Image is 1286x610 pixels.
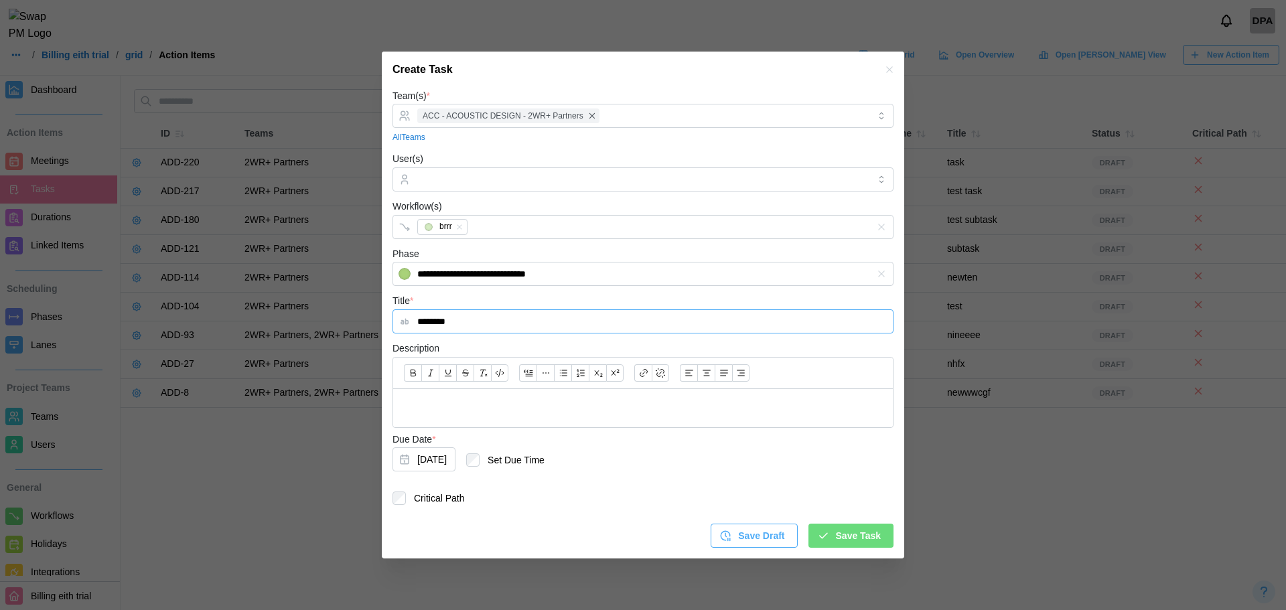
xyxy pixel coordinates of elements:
button: Save Draft [711,524,797,548]
button: Align text: left [680,364,697,382]
button: Bold [404,364,421,382]
button: Ordered list [571,364,589,382]
button: Subscript [589,364,606,382]
button: Align text: center [697,364,715,382]
button: Strikethrough [456,364,474,382]
button: Horizontal line [537,364,554,382]
label: User(s) [392,152,423,167]
button: Code [491,364,508,382]
label: Team(s) [392,89,430,104]
button: Sep 18, 2025 [392,447,455,471]
button: Superscript [606,364,624,382]
button: Remove link [652,364,669,382]
button: Link [634,364,652,382]
button: Blockquote [519,364,537,382]
button: Italic [421,364,439,382]
button: Bullet list [554,364,571,382]
button: Save Task [808,524,894,548]
label: Title [392,294,413,309]
label: Phase [392,247,419,262]
h2: Create Task [392,64,453,75]
button: Align text: justify [715,364,732,382]
label: Due Date [392,433,436,447]
button: Clear formatting [474,364,491,382]
label: Description [392,341,439,356]
span: Save Task [836,524,881,547]
label: Workflow(s) [392,200,442,214]
span: Save Draft [738,524,784,547]
a: All Teams [392,131,425,144]
button: Underline [439,364,456,382]
div: brrr [439,220,452,233]
label: Set Due Time [480,453,545,467]
button: Align text: right [732,364,749,382]
span: ACC - ACOUSTIC DESIGN - 2WR+ Partners [423,110,583,123]
label: Critical Path [406,491,464,505]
